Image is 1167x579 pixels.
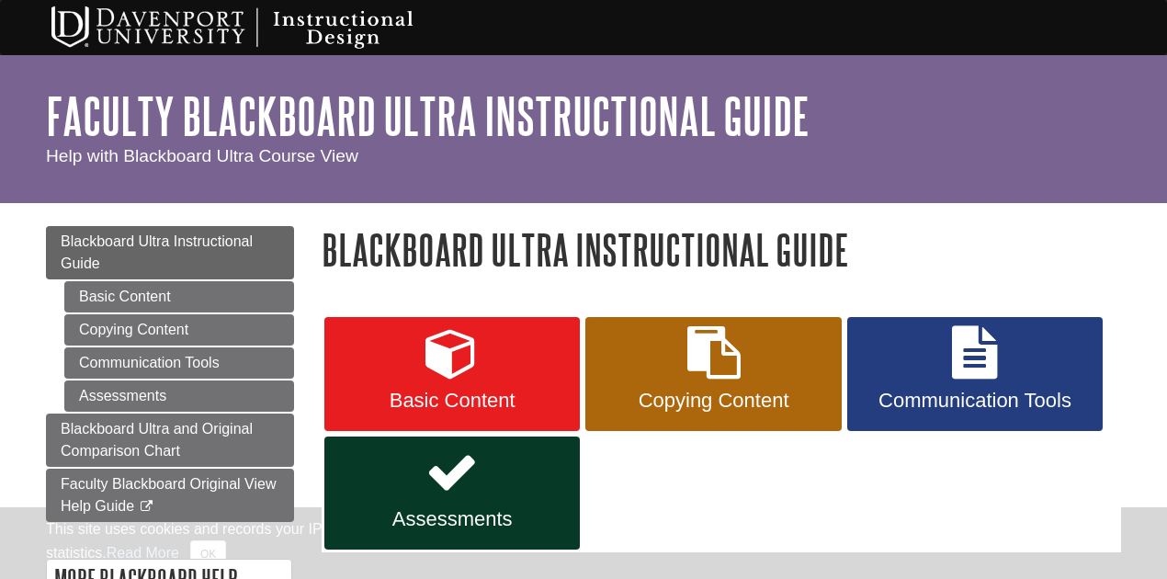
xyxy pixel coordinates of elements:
[338,389,566,413] span: Basic Content
[585,317,841,431] a: Copying Content
[46,469,294,522] a: Faculty Blackboard Original View Help Guide
[61,476,276,514] span: Faculty Blackboard Original View Help Guide
[46,87,810,144] a: Faculty Blackboard Ultra Instructional Guide
[61,421,253,459] span: Blackboard Ultra and Original Comparison Chart
[139,501,154,513] i: This link opens in a new window
[37,5,478,51] img: Davenport University Instructional Design
[46,414,294,467] a: Blackboard Ultra and Original Comparison Chart
[46,146,358,165] span: Help with Blackboard Ultra Course View
[61,233,253,271] span: Blackboard Ultra Instructional Guide
[64,281,294,312] a: Basic Content
[599,389,827,413] span: Copying Content
[338,507,566,531] span: Assessments
[46,226,294,279] a: Blackboard Ultra Instructional Guide
[322,226,1121,273] h1: Blackboard Ultra Instructional Guide
[64,380,294,412] a: Assessments
[64,314,294,346] a: Copying Content
[64,347,294,379] a: Communication Tools
[847,317,1103,431] a: Communication Tools
[324,317,580,431] a: Basic Content
[324,437,580,551] a: Assessments
[861,389,1089,413] span: Communication Tools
